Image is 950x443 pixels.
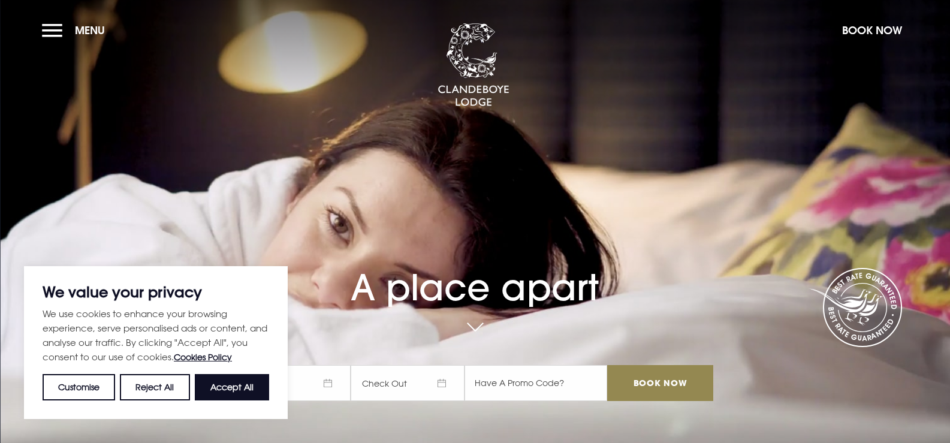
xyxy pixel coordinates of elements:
h1: A place apart [237,239,713,309]
button: Customise [43,374,115,400]
button: Menu [42,17,111,43]
button: Accept All [195,374,269,400]
img: Clandeboye Lodge [438,23,509,107]
a: Cookies Policy [174,352,232,362]
p: We use cookies to enhance your browsing experience, serve personalised ads or content, and analys... [43,306,269,364]
button: Reject All [120,374,189,400]
input: Have A Promo Code? [465,365,607,401]
div: We value your privacy [24,266,288,419]
p: We value your privacy [43,285,269,299]
span: Menu [75,23,105,37]
input: Book Now [607,365,713,401]
button: Book Now [836,17,908,43]
span: Check Out [351,365,465,401]
span: Check In [237,365,351,401]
